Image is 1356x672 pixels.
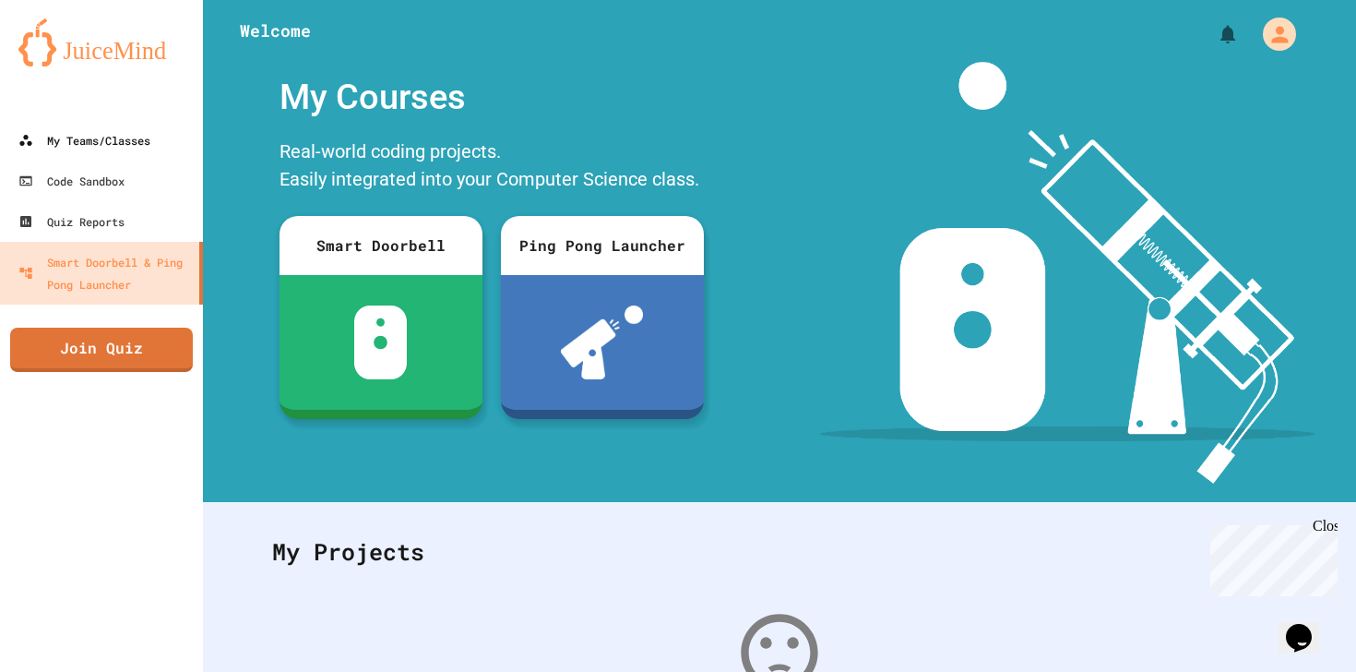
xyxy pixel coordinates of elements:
div: Quiz Reports [18,210,125,233]
div: Smart Doorbell & Ping Pong Launcher [18,251,192,295]
div: My Notifications [1183,18,1243,50]
div: Code Sandbox [18,170,125,192]
div: Ping Pong Launcher [501,216,704,275]
iframe: chat widget [1279,598,1338,654]
a: Join Quiz [10,328,193,372]
div: Smart Doorbell [280,216,482,275]
div: My Courses [270,62,713,133]
img: ppl-with-ball.png [561,306,643,379]
div: My Teams/Classes [18,129,150,151]
div: Real-world coding projects. Easily integrated into your Computer Science class. [270,133,713,202]
img: sdb-white.svg [354,306,407,379]
img: logo-orange.svg [18,18,184,66]
div: Chat with us now!Close [7,7,127,117]
div: My Account [1243,13,1301,55]
div: My Projects [254,516,1305,588]
img: banner-image-my-projects.png [820,62,1314,484]
iframe: chat widget [1203,518,1338,596]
